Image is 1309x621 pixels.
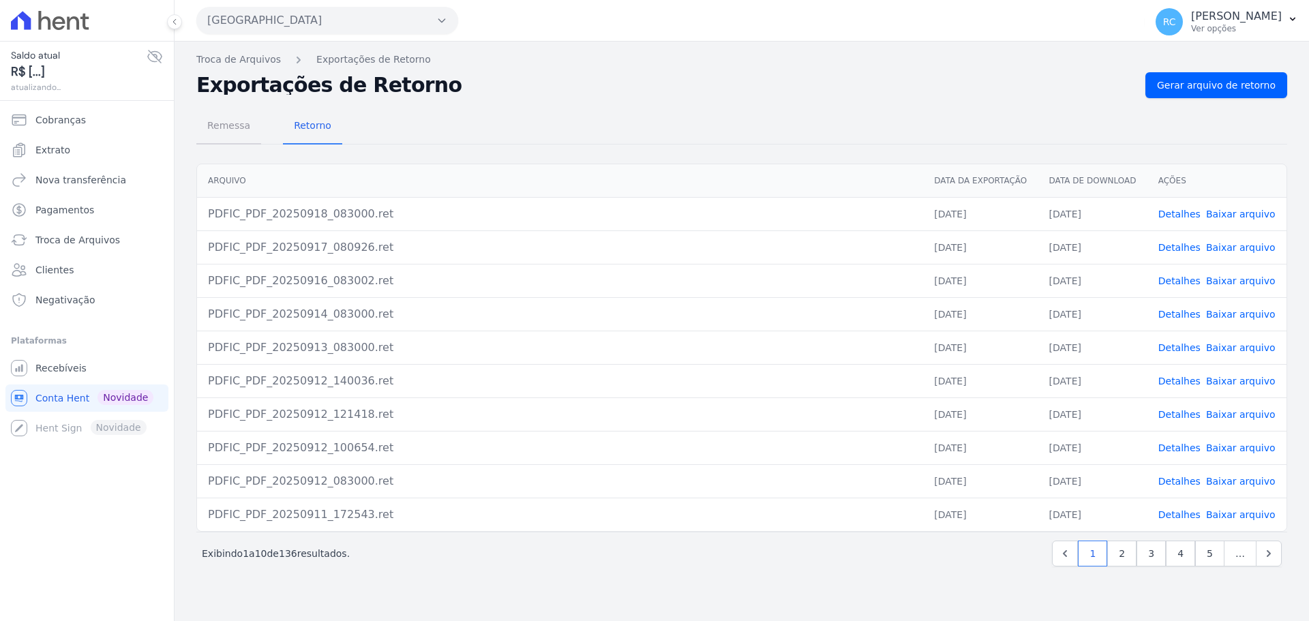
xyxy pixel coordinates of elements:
[1038,331,1147,364] td: [DATE]
[11,106,163,442] nav: Sidebar
[196,109,261,145] a: Remessa
[1158,275,1201,286] a: Detalhes
[1206,409,1276,420] a: Baixar arquivo
[923,498,1038,531] td: [DATE]
[208,473,912,489] div: PDFIC_PDF_20250912_083000.ret
[283,109,342,145] a: Retorno
[208,273,912,289] div: PDFIC_PDF_20250916_083002.ret
[208,440,912,456] div: PDFIC_PDF_20250912_100654.ret
[196,7,458,34] button: [GEOGRAPHIC_DATA]
[279,548,297,559] span: 136
[1158,242,1201,253] a: Detalhes
[5,196,168,224] a: Pagamentos
[1195,541,1224,566] a: 5
[97,390,153,405] span: Novidade
[1206,442,1276,453] a: Baixar arquivo
[1206,209,1276,219] a: Baixar arquivo
[11,81,147,93] span: atualizando...
[1157,78,1276,92] span: Gerar arquivo de retorno
[1206,275,1276,286] a: Baixar arquivo
[1224,541,1257,566] span: …
[197,164,923,198] th: Arquivo
[1191,10,1282,23] p: [PERSON_NAME]
[1166,541,1195,566] a: 4
[1137,541,1166,566] a: 3
[35,361,87,375] span: Recebíveis
[1145,72,1287,98] a: Gerar arquivo de retorno
[1206,376,1276,387] a: Baixar arquivo
[1107,541,1137,566] a: 2
[5,226,168,254] a: Troca de Arquivos
[208,239,912,256] div: PDFIC_PDF_20250917_080926.ret
[11,63,147,81] span: R$ [...]
[1052,541,1078,566] a: Previous
[923,364,1038,397] td: [DATE]
[1038,464,1147,498] td: [DATE]
[1206,509,1276,520] a: Baixar arquivo
[1158,509,1201,520] a: Detalhes
[208,206,912,222] div: PDFIC_PDF_20250918_083000.ret
[923,164,1038,198] th: Data da Exportação
[1038,397,1147,431] td: [DATE]
[35,113,86,127] span: Cobranças
[1038,498,1147,531] td: [DATE]
[1256,541,1282,566] a: Next
[1206,242,1276,253] a: Baixar arquivo
[286,112,340,139] span: Retorno
[1078,541,1107,566] a: 1
[1158,376,1201,387] a: Detalhes
[1206,309,1276,320] a: Baixar arquivo
[5,256,168,284] a: Clientes
[1038,264,1147,297] td: [DATE]
[1147,164,1287,198] th: Ações
[1145,3,1309,41] button: RC [PERSON_NAME] Ver opções
[1038,197,1147,230] td: [DATE]
[1038,297,1147,331] td: [DATE]
[1158,442,1201,453] a: Detalhes
[5,106,168,134] a: Cobranças
[1158,209,1201,219] a: Detalhes
[1163,17,1176,27] span: RC
[208,373,912,389] div: PDFIC_PDF_20250912_140036.ret
[5,166,168,194] a: Nova transferência
[35,173,126,187] span: Nova transferência
[316,52,431,67] a: Exportações de Retorno
[208,506,912,523] div: PDFIC_PDF_20250911_172543.ret
[923,431,1038,464] td: [DATE]
[5,136,168,164] a: Extrato
[196,76,1134,95] h2: Exportações de Retorno
[1158,409,1201,420] a: Detalhes
[196,52,1287,67] nav: Breadcrumb
[35,143,70,157] span: Extrato
[923,297,1038,331] td: [DATE]
[196,52,281,67] a: Troca de Arquivos
[923,397,1038,431] td: [DATE]
[35,293,95,307] span: Negativação
[1038,230,1147,264] td: [DATE]
[1158,309,1201,320] a: Detalhes
[1038,164,1147,198] th: Data de Download
[1158,476,1201,487] a: Detalhes
[35,233,120,247] span: Troca de Arquivos
[35,203,94,217] span: Pagamentos
[923,264,1038,297] td: [DATE]
[202,547,350,560] p: Exibindo a de resultados.
[1038,364,1147,397] td: [DATE]
[1191,23,1282,34] p: Ver opções
[208,406,912,423] div: PDFIC_PDF_20250912_121418.ret
[255,548,267,559] span: 10
[35,263,74,277] span: Clientes
[199,112,258,139] span: Remessa
[1206,476,1276,487] a: Baixar arquivo
[923,331,1038,364] td: [DATE]
[1158,342,1201,353] a: Detalhes
[243,548,249,559] span: 1
[5,354,168,382] a: Recebíveis
[5,384,168,412] a: Conta Hent Novidade
[35,391,89,405] span: Conta Hent
[5,286,168,314] a: Negativação
[1038,431,1147,464] td: [DATE]
[923,197,1038,230] td: [DATE]
[11,48,147,63] span: Saldo atual
[1206,342,1276,353] a: Baixar arquivo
